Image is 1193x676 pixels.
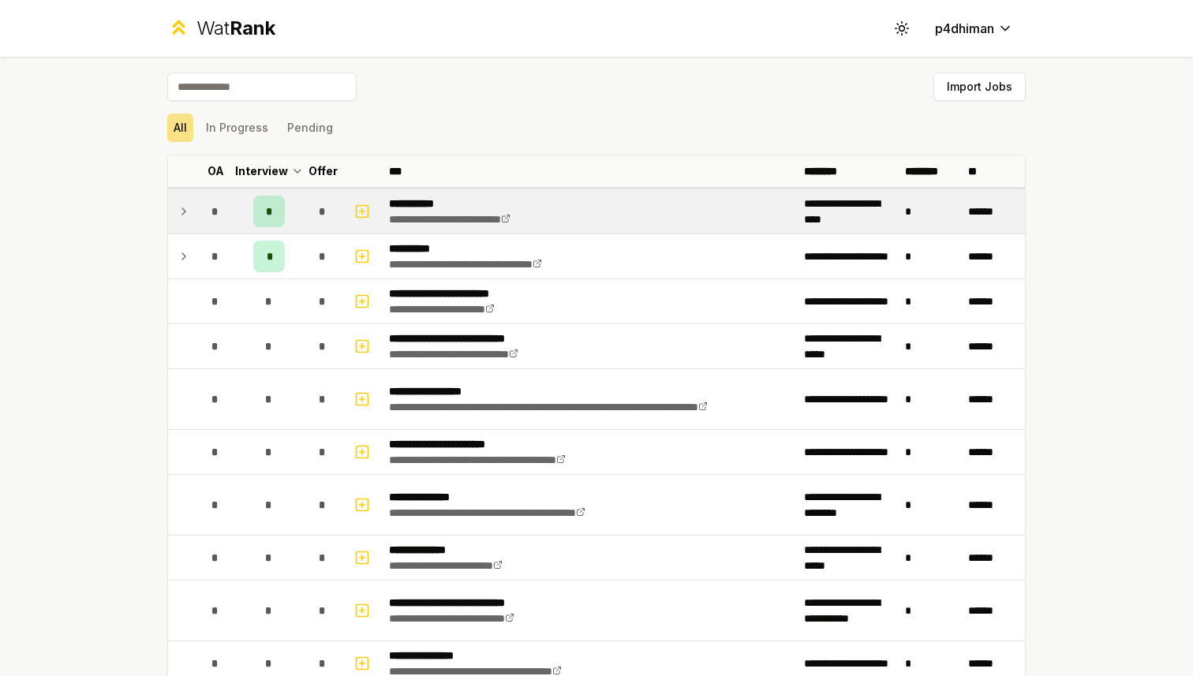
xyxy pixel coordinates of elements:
a: WatRank [167,16,275,41]
button: All [167,114,193,142]
p: Offer [309,163,338,179]
button: Pending [281,114,339,142]
button: Import Jobs [933,73,1026,101]
button: In Progress [200,114,275,142]
span: p4dhiman [935,19,994,38]
p: Interview [235,163,288,179]
div: Wat [196,16,275,41]
p: OA [208,163,224,179]
button: p4dhiman [922,14,1026,43]
span: Rank [230,17,275,39]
